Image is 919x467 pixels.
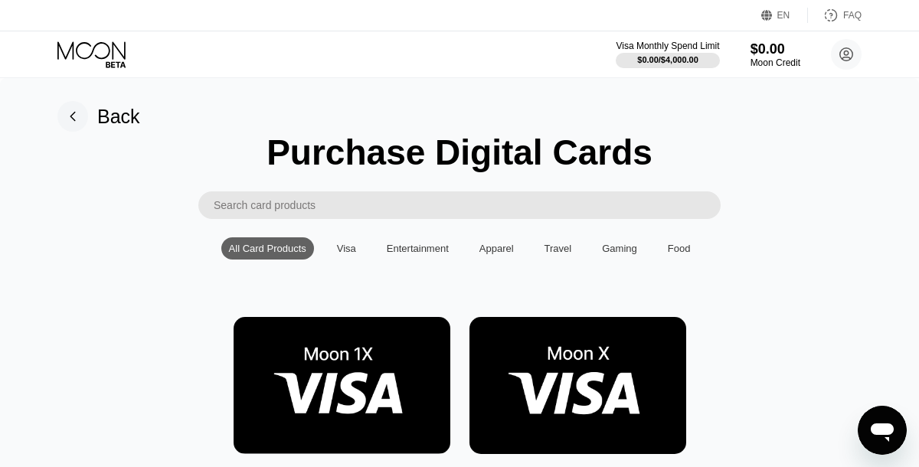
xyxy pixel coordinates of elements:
div: Visa Monthly Spend Limit$0.00/$4,000.00 [616,41,719,68]
div: All Card Products [229,243,306,254]
div: Food [668,243,691,254]
div: FAQ [843,10,862,21]
div: Entertainment [379,237,456,260]
div: Entertainment [387,243,449,254]
div: Apparel [472,237,522,260]
div: Back [97,106,140,128]
div: Food [660,237,698,260]
div: Apparel [479,243,514,254]
div: EN [777,10,790,21]
div: All Card Products [221,237,314,260]
div: Travel [545,243,572,254]
div: $0.00 [751,41,800,57]
div: Travel [537,237,580,260]
div: FAQ [808,8,862,23]
div: $0.00 / $4,000.00 [637,55,698,64]
div: Visa Monthly Spend Limit [616,41,719,51]
div: Gaming [594,237,645,260]
input: Search card products [214,191,721,219]
div: $0.00Moon Credit [751,41,800,68]
iframe: Button to launch messaging window [858,406,907,455]
div: Visa [337,243,356,254]
div: EN [761,8,808,23]
div: Moon Credit [751,57,800,68]
div: Gaming [602,243,637,254]
div: Visa [329,237,364,260]
div: Purchase Digital Cards [267,132,652,173]
div: Back [57,101,140,132]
